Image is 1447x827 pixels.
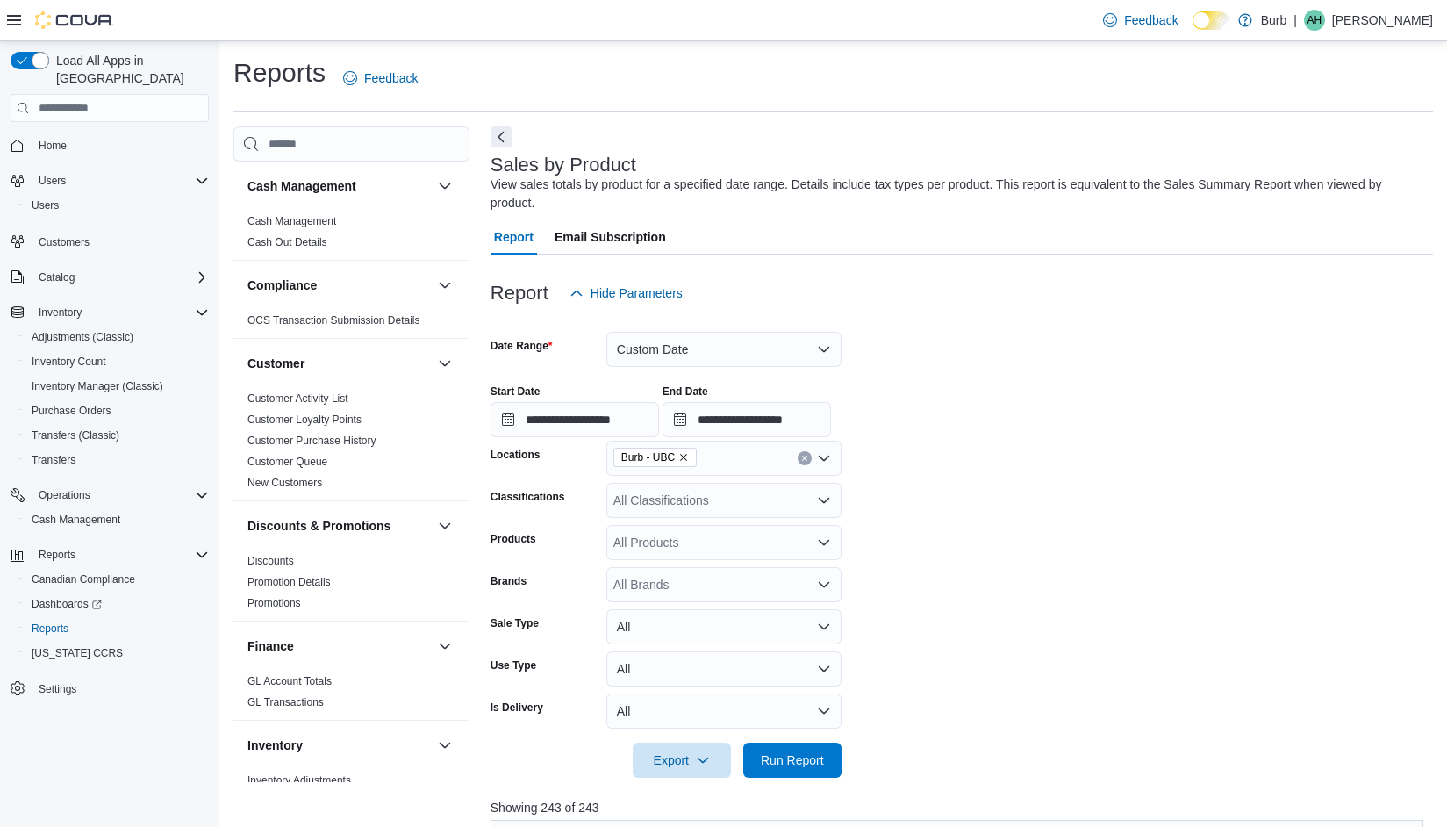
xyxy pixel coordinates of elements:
span: [US_STATE] CCRS [32,646,123,660]
a: Inventory Adjustments [247,774,351,787]
button: Users [4,169,216,193]
span: Dark Mode [1193,30,1193,31]
a: [US_STATE] CCRS [25,643,130,664]
button: All [606,609,842,644]
p: Burb [1261,10,1287,31]
span: Customer Loyalty Points [247,413,362,427]
span: Users [39,174,66,188]
label: Start Date [491,385,541,399]
span: Inventory Count [25,351,209,372]
h3: Discounts & Promotions [247,517,390,535]
a: Promotions [247,597,301,609]
label: Classifications [491,490,565,504]
a: Feedback [336,61,425,96]
span: Promotions [247,596,301,610]
span: Cash Out Details [247,235,327,249]
a: Customer Loyalty Points [247,413,362,426]
span: Burb - UBC [621,449,675,466]
button: Reports [32,544,82,565]
label: Sale Type [491,616,539,630]
button: Purchase Orders [18,399,216,423]
span: GL Transactions [247,695,324,709]
button: Hide Parameters [562,276,690,311]
a: New Customers [247,477,322,489]
label: Use Type [491,658,536,672]
button: Run Report [743,743,842,778]
button: Discounts & Promotions [434,515,455,536]
label: Is Delivery [491,701,543,715]
div: Cash Management [233,211,469,260]
span: Cash Management [32,513,120,527]
div: Discounts & Promotions [233,550,469,621]
button: Canadian Compliance [18,567,216,592]
button: All [606,651,842,687]
a: GL Account Totals [247,675,332,687]
label: Products [491,532,536,546]
h3: Customer [247,355,304,372]
a: Cash Management [25,509,127,530]
span: Load All Apps in [GEOGRAPHIC_DATA] [49,52,209,87]
a: Cash Management [247,215,336,227]
span: Customers [39,235,90,249]
button: [US_STATE] CCRS [18,641,216,665]
button: Custom Date [606,332,842,367]
span: Feedback [364,69,418,87]
span: Inventory [32,302,209,323]
button: Compliance [434,275,455,296]
button: Clear input [798,451,812,465]
h3: Finance [247,637,294,655]
span: Transfers (Classic) [25,425,209,446]
a: Inventory Count [25,351,113,372]
label: Date Range [491,339,553,353]
button: Inventory Manager (Classic) [18,374,216,399]
span: Reports [32,622,68,636]
button: Compliance [247,277,431,294]
span: Export [643,743,720,778]
button: Transfers [18,448,216,472]
span: Transfers [25,449,209,471]
a: Cash Out Details [247,236,327,248]
a: Dashboards [25,593,109,615]
a: OCS Transaction Submission Details [247,314,420,327]
h3: Inventory [247,737,303,754]
a: Promotion Details [247,576,331,588]
button: Remove Burb - UBC from selection in this group [678,452,689,463]
span: Users [32,170,209,191]
label: Brands [491,574,527,588]
span: Catalog [32,267,209,288]
button: Cash Management [434,176,455,197]
a: Home [32,135,74,156]
input: Press the down key to open a popover containing a calendar. [491,402,659,437]
h3: Compliance [247,277,317,294]
button: Reports [18,616,216,641]
a: Customer Purchase History [247,435,376,447]
span: Report [494,219,534,255]
p: | [1293,10,1297,31]
a: Settings [32,679,83,700]
span: Hide Parameters [591,284,683,302]
span: Customer Queue [247,455,327,469]
span: AH [1307,10,1322,31]
button: Inventory [434,735,455,756]
button: Users [18,193,216,218]
span: Catalog [39,270,75,284]
button: Open list of options [817,493,831,507]
span: Promotion Details [247,575,331,589]
span: Purchase Orders [32,404,111,418]
p: [PERSON_NAME] [1332,10,1433,31]
span: Adjustments (Classic) [32,330,133,344]
span: Cash Management [247,214,336,228]
span: Transfers (Classic) [32,428,119,442]
button: Catalog [32,267,82,288]
a: Adjustments (Classic) [25,327,140,348]
input: Press the down key to open a popover containing a calendar. [663,402,831,437]
button: Export [633,743,731,778]
span: Purchase Orders [25,400,209,421]
a: Users [25,195,66,216]
h3: Report [491,283,548,304]
span: Transfers [32,453,75,467]
span: Customer Activity List [247,392,348,406]
span: Reports [25,618,209,639]
span: Dashboards [25,593,209,615]
a: Discounts [247,555,294,567]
